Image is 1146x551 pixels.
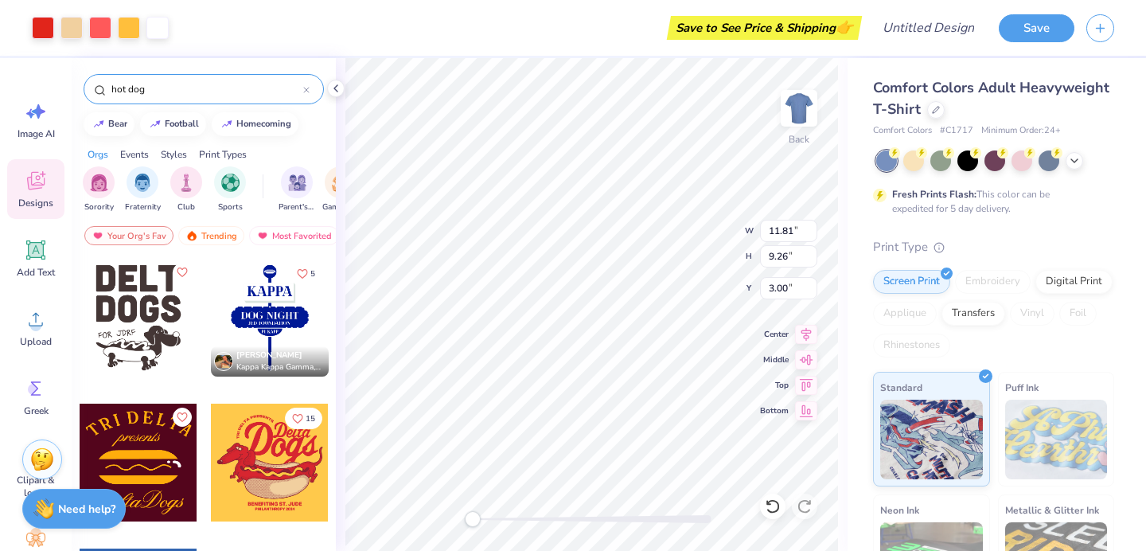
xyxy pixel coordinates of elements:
span: Game Day [322,201,359,213]
button: Like [173,263,192,282]
button: filter button [279,166,315,213]
div: Accessibility label [465,511,481,527]
span: Top [760,379,789,392]
span: # C1717 [940,124,973,138]
span: Center [760,328,789,341]
div: Applique [873,302,937,326]
button: filter button [214,166,246,213]
span: Designs [18,197,53,209]
div: filter for Parent's Weekend [279,166,315,213]
div: Styles [161,147,187,162]
strong: Fresh Prints Flash: [892,188,976,201]
div: football [165,119,199,128]
img: trend_line.gif [220,119,233,129]
img: Sports Image [221,174,240,192]
span: Greek [24,404,49,417]
div: Events [120,147,149,162]
div: This color can be expedited for 5 day delivery. [892,187,1088,216]
button: filter button [322,166,359,213]
button: bear [84,112,134,136]
div: Orgs [88,147,108,162]
img: Parent's Weekend Image [288,174,306,192]
span: Upload [20,335,52,348]
span: [PERSON_NAME] [236,350,302,361]
span: Standard [880,379,922,396]
div: Print Type [873,238,1114,256]
div: Rhinestones [873,334,950,358]
div: filter for Sorority [83,166,115,213]
button: football [140,112,206,136]
button: filter button [83,166,115,213]
span: Fraternity [125,201,161,213]
div: Trending [178,226,244,245]
span: Puff Ink [1005,379,1039,396]
span: 5 [310,270,315,278]
img: Back [783,92,815,124]
img: Sorority Image [90,174,108,192]
span: Kappa Kappa Gamma, [GEOGRAPHIC_DATA] [236,361,322,373]
span: Comfort Colors [873,124,932,138]
span: Sports [218,201,243,213]
div: Embroidery [955,270,1031,294]
span: Bottom [760,404,789,417]
span: Clipart & logos [10,474,62,499]
span: Metallic & Glitter Ink [1005,502,1099,518]
div: Print Types [199,147,247,162]
button: Like [290,263,322,284]
div: filter for Club [170,166,202,213]
div: Back [789,132,809,147]
div: Foil [1059,302,1097,326]
span: Add Text [17,266,55,279]
span: Club [177,201,195,213]
span: Middle [760,354,789,366]
button: homecoming [212,112,298,136]
span: Neon Ink [880,502,919,518]
button: filter button [170,166,202,213]
span: 👉 [836,18,853,37]
div: Vinyl [1010,302,1054,326]
span: 15 [306,415,315,423]
img: Club Image [177,174,195,192]
button: filter button [125,166,161,213]
span: Comfort Colors Adult Heavyweight T-Shirt [873,78,1109,119]
input: Untitled Design [870,12,987,44]
img: Standard [880,400,983,479]
img: most_fav.gif [256,230,269,241]
div: Your Org's Fav [84,226,173,245]
span: Minimum Order: 24 + [981,124,1061,138]
img: Fraternity Image [134,174,151,192]
img: most_fav.gif [92,230,104,241]
img: trending.gif [185,230,198,241]
div: Save to See Price & Shipping [671,16,858,40]
div: Screen Print [873,270,950,294]
div: filter for Game Day [322,166,359,213]
img: Puff Ink [1005,400,1108,479]
button: Save [999,14,1074,42]
div: Transfers [941,302,1005,326]
span: Sorority [84,201,114,213]
span: Image AI [18,127,55,140]
div: filter for Sports [214,166,246,213]
button: Like [285,408,322,429]
img: trend_line.gif [149,119,162,129]
div: Most Favorited [249,226,339,245]
span: Parent's Weekend [279,201,315,213]
img: trend_line.gif [92,119,105,129]
strong: Need help? [58,502,115,517]
button: Like [173,408,192,427]
input: Try "Alpha" [110,81,303,97]
div: Digital Print [1035,270,1113,294]
div: homecoming [236,119,291,128]
div: bear [108,119,127,128]
div: filter for Fraternity [125,166,161,213]
img: Game Day Image [332,174,350,192]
